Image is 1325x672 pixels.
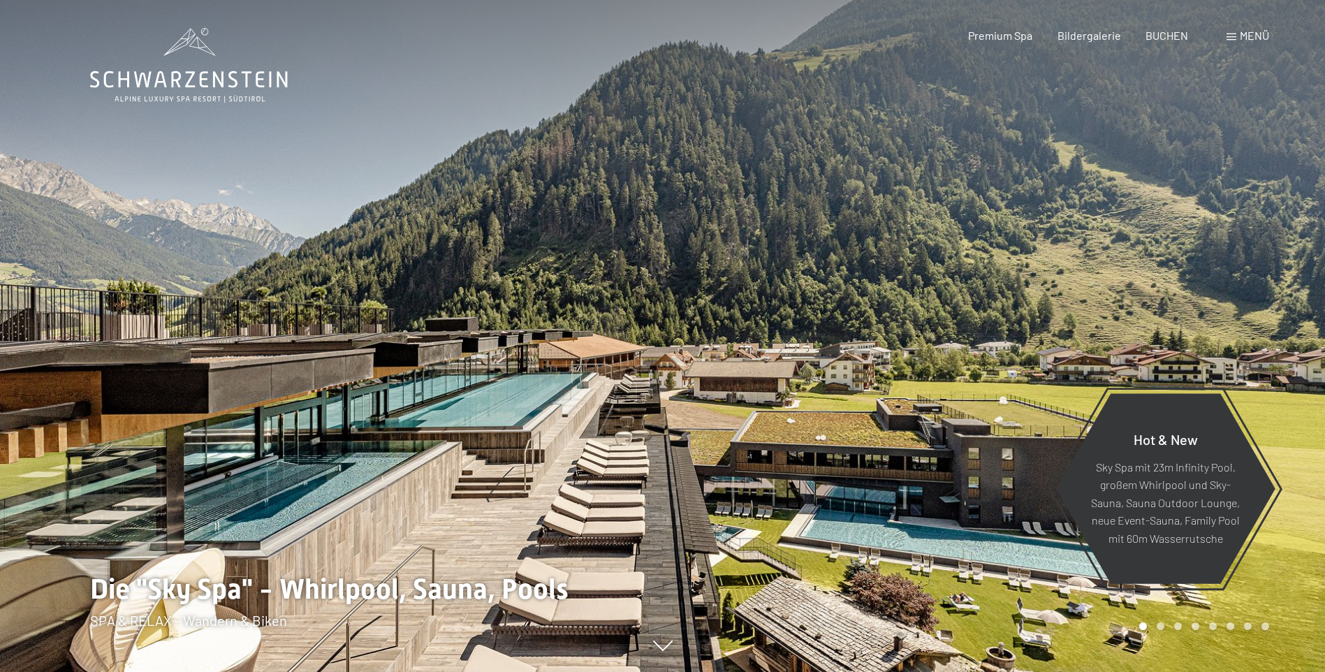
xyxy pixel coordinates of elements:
p: Sky Spa mit 23m Infinity Pool, großem Whirlpool und Sky-Sauna, Sauna Outdoor Lounge, neue Event-S... [1090,458,1241,547]
div: Carousel Page 7 [1244,622,1252,630]
span: Hot & New [1134,430,1198,447]
div: Carousel Page 1 (Current Slide) [1139,622,1147,630]
span: Menü [1240,29,1269,42]
a: Premium Spa [968,29,1032,42]
div: Carousel Page 5 [1209,622,1217,630]
div: Carousel Page 2 [1157,622,1164,630]
a: Bildergalerie [1057,29,1121,42]
div: Carousel Page 3 [1174,622,1182,630]
div: Carousel Pagination [1134,622,1269,630]
div: Carousel Page 6 [1227,622,1234,630]
a: BUCHEN [1145,29,1188,42]
div: Carousel Page 4 [1192,622,1199,630]
a: Hot & New Sky Spa mit 23m Infinity Pool, großem Whirlpool und Sky-Sauna, Sauna Outdoor Lounge, ne... [1055,393,1276,585]
div: Carousel Page 8 [1261,622,1269,630]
